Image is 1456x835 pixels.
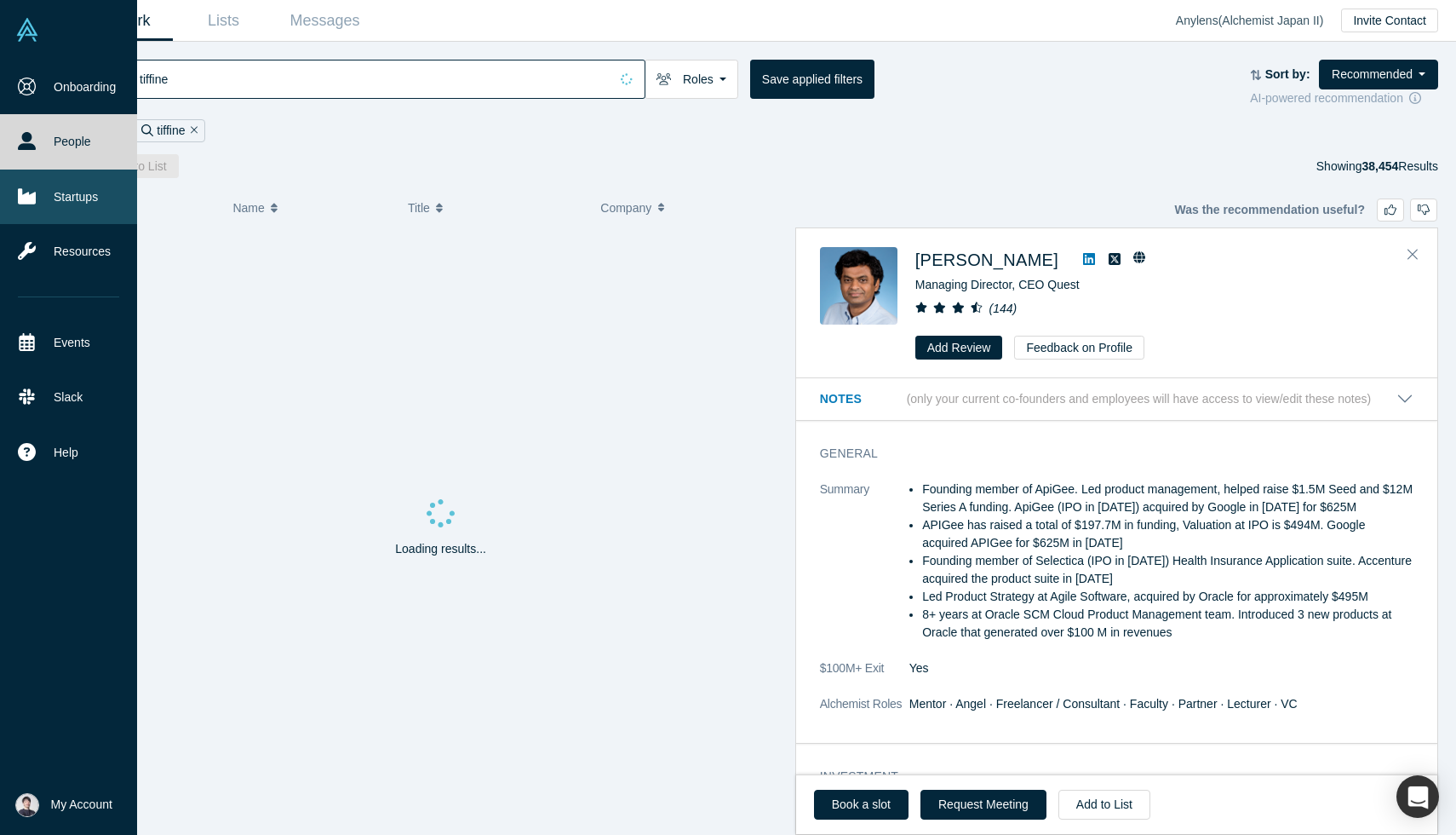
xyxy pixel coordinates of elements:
div: AI-powered recommendation [1250,89,1438,107]
dt: $100M+ Exit [820,659,909,695]
dt: Alchemist Roles [820,695,909,731]
span: Managing Director, CEO Quest [915,278,1080,291]
input: Search by name, title, company, summary, expertise, investment criteria or topics of focus [138,59,609,99]
button: Feedback on Profile [1014,336,1144,360]
strong: 38,454 [1361,159,1398,173]
dd: Mentor · Angel · Freelancer / Consultant · Faculty · Partner · Lecturer · VC [909,695,1413,713]
h3: Notes [820,390,903,408]
i: ( 144 ) [989,302,1017,315]
button: Title [408,190,582,226]
img: Katsutoshi Tabata's Account [15,793,39,817]
div: Showing [1316,154,1438,178]
span: Title [408,190,430,226]
span: Help [54,444,78,462]
img: Gnani Palanikumar's Profile Image [820,247,897,325]
li: Founding member of Selectica (IPO in [DATE]) Health Insurance Application suite. Accenture acquir... [922,552,1413,588]
button: Save applied filters [750,60,874,99]
strong: Sort by: [1265,67,1310,81]
span: Company [600,190,651,226]
button: My Account [15,793,112,817]
li: Founding member of ApiGee. Led product management, helped raise $1.5M Seed and $12M Series A fund... [922,481,1413,516]
li: APIGee has raised a total of $197.7M in funding, Valuation at IPO is $494M. Google acquired APIGe... [922,516,1413,552]
img: Alchemist Vault Logo [15,18,39,42]
p: (only your current co-founders and employees will have access to view/edit these notes) [907,392,1372,406]
button: Request Meeting [920,790,1046,820]
button: Add to List [99,154,179,178]
button: Add Review [915,336,1003,360]
div: Anylens ( Alchemist Japan II ) [1176,12,1342,30]
dd: Yes [909,659,1413,677]
div: tiffine [134,119,205,142]
li: 8+ years at Oracle SCM Cloud Product Management team. Introduced 3 new products at Oracle that ge... [922,606,1413,642]
button: Notes (only your current co-founders and employees will have access to view/edit these notes) [820,390,1413,408]
button: Invite Contact [1341,9,1438,32]
a: Book a slot [814,790,909,820]
span: Results [1361,159,1438,173]
div: Was the recommendation useful? [1174,199,1437,222]
span: Name [232,190,264,226]
a: Messages [274,1,375,41]
a: Lists [173,1,274,41]
button: Remove Filter [186,121,198,141]
button: Company [600,190,775,226]
li: Led Product Strategy at Agile Software, acquired by Oracle for approximately $495M [922,588,1413,606]
button: Name [232,190,390,226]
h3: General [820,445,1390,463]
span: My Account [51,796,112,814]
dt: Summary [820,481,909,659]
button: Close [1400,241,1425,268]
button: Add to List [1058,790,1150,820]
p: Loading results... [395,540,486,558]
h3: Investment [820,768,1390,786]
a: [PERSON_NAME] [915,250,1058,269]
button: Recommended [1319,60,1438,89]
button: Roles [645,60,738,99]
